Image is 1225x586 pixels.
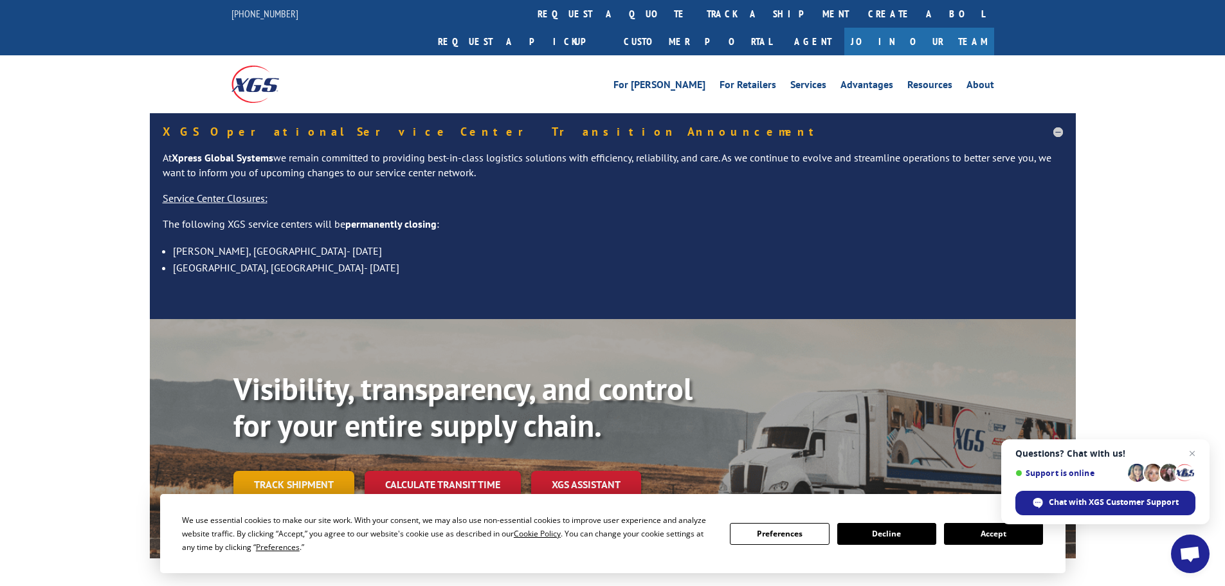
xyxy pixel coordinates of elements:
li: [PERSON_NAME], [GEOGRAPHIC_DATA]- [DATE] [173,243,1063,259]
span: Questions? Chat with us! [1015,448,1195,459]
a: Services [790,80,826,94]
a: For [PERSON_NAME] [613,80,705,94]
a: Customer Portal [614,28,781,55]
span: Chat with XGS Customer Support [1015,491,1195,515]
a: About [966,80,994,94]
p: The following XGS service centers will be : [163,217,1063,243]
span: Chat with XGS Customer Support [1049,497,1179,508]
a: XGS ASSISTANT [531,471,641,499]
h5: XGS Operational Service Center Transition Announcement [163,126,1063,138]
a: Resources [907,80,952,94]
a: Join Our Team [844,28,994,55]
a: Calculate transit time [365,471,521,499]
strong: permanently closing [345,217,437,230]
button: Accept [944,523,1043,545]
button: Decline [837,523,936,545]
a: Request a pickup [428,28,614,55]
li: [GEOGRAPHIC_DATA], [GEOGRAPHIC_DATA]- [DATE] [173,259,1063,276]
strong: Xpress Global Systems [172,151,273,164]
a: Open chat [1171,535,1210,573]
span: Support is online [1015,468,1123,478]
a: For Retailers [720,80,776,94]
a: Track shipment [233,471,354,498]
a: Advantages [840,80,893,94]
p: At we remain committed to providing best-in-class logistics solutions with efficiency, reliabilit... [163,151,1063,192]
a: Agent [781,28,844,55]
div: Cookie Consent Prompt [160,494,1066,573]
b: Visibility, transparency, and control for your entire supply chain. [233,369,693,446]
span: Preferences [256,542,300,553]
div: We use essential cookies to make our site work. With your consent, we may also use non-essential ... [182,513,714,554]
span: Cookie Policy [514,528,561,539]
u: Service Center Closures: [163,192,268,205]
button: Preferences [730,523,829,545]
a: [PHONE_NUMBER] [231,7,298,20]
